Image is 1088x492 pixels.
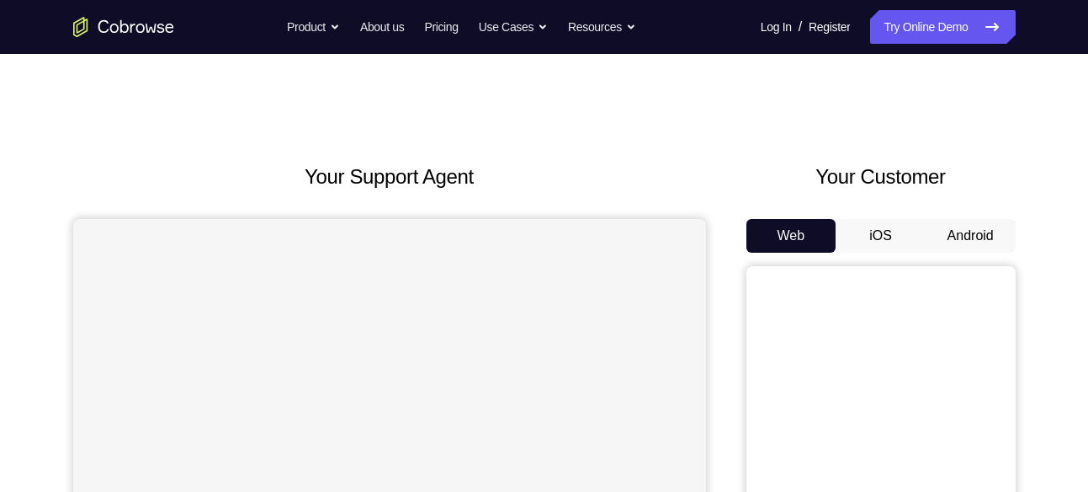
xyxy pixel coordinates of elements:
[73,162,706,192] h2: Your Support Agent
[809,10,850,44] a: Register
[360,10,404,44] a: About us
[568,10,636,44] button: Resources
[836,219,926,253] button: iOS
[73,17,174,37] a: Go to the home page
[870,10,1015,44] a: Try Online Demo
[424,10,458,44] a: Pricing
[761,10,792,44] a: Log In
[287,10,340,44] button: Product
[746,162,1016,192] h2: Your Customer
[479,10,548,44] button: Use Cases
[926,219,1016,253] button: Android
[799,17,802,37] span: /
[746,219,836,253] button: Web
